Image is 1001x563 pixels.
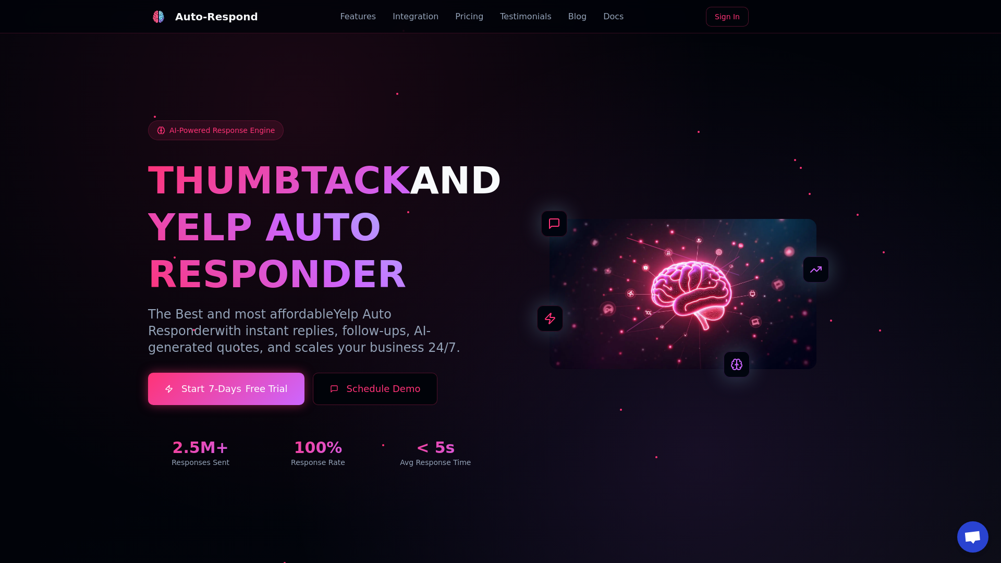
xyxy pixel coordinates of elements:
a: Blog [568,10,587,23]
a: Features [340,10,376,23]
div: Response Rate [265,457,370,468]
a: Docs [603,10,624,23]
a: Auto-Respond LogoAuto-Respond [148,6,258,27]
div: Open chat [957,521,988,553]
p: The Best and most affordable with instant replies, follow-ups, AI-generated quotes, and scales yo... [148,306,488,356]
img: AI Neural Network Brain [550,219,816,369]
span: AND [410,158,502,202]
span: 7-Days [209,382,241,396]
div: < 5s [383,438,488,457]
button: Schedule Demo [313,373,438,405]
div: Responses Sent [148,457,253,468]
div: Auto-Respond [175,9,258,24]
span: AI-Powered Response Engine [169,125,275,136]
div: 100% [265,438,370,457]
a: Start7-DaysFree Trial [148,373,304,405]
span: Yelp Auto Responder [148,307,392,338]
div: Avg Response Time [383,457,488,468]
a: Testimonials [500,10,552,23]
iframe: Sign in with Google Button [752,6,858,29]
div: 2.5M+ [148,438,253,457]
a: Pricing [455,10,483,23]
a: Integration [393,10,438,23]
h1: YELP AUTO RESPONDER [148,204,488,298]
a: Sign In [706,7,749,27]
img: Auto-Respond Logo [152,10,165,23]
span: THUMBTACK [148,158,410,202]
